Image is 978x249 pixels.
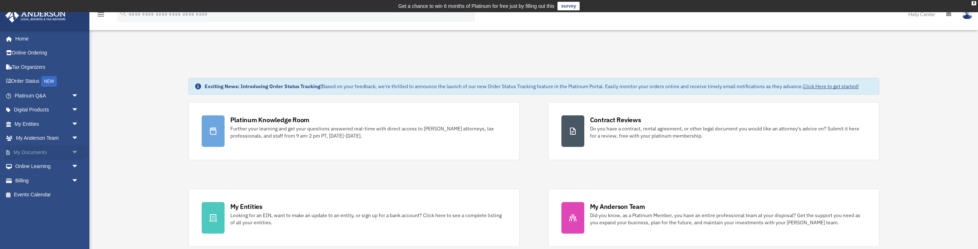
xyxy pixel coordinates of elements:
[972,1,976,5] div: close
[962,9,973,19] img: User Pic
[5,145,89,159] a: My Documentsarrow_drop_down
[5,103,89,117] a: Digital Productsarrow_drop_down
[72,103,86,118] span: arrow_drop_down
[5,173,89,188] a: Billingarrow_drop_down
[5,60,89,74] a: Tax Organizers
[41,76,57,87] div: NEW
[188,189,520,247] a: My Entities Looking for an EIN, want to make an update to an entity, or sign up for a bank accoun...
[398,2,555,10] div: Get a chance to win 6 months of Platinum for free just by filling out this
[557,2,580,10] a: survey
[5,117,89,131] a: My Entitiesarrow_drop_down
[548,189,879,247] a: My Anderson Team Did you know, as a Platinum Member, you have an entire professional team at your...
[97,10,105,19] i: menu
[5,131,89,145] a: My Anderson Teamarrow_drop_down
[3,9,68,23] img: Anderson Advisors Platinum Portal
[72,159,86,174] span: arrow_drop_down
[5,32,86,46] a: Home
[205,83,322,90] strong: Exciting News: Introducing Order Status Tracking!
[72,145,86,160] span: arrow_drop_down
[5,159,89,174] a: Online Learningarrow_drop_down
[548,102,879,160] a: Contract Reviews Do you have a contract, rental agreement, or other legal document you would like...
[72,131,86,146] span: arrow_drop_down
[230,202,262,211] div: My Entities
[5,46,89,60] a: Online Ordering
[5,74,89,89] a: Order StatusNEW
[590,115,641,124] div: Contract Reviews
[72,117,86,131] span: arrow_drop_down
[230,115,310,124] div: Platinum Knowledge Room
[590,212,866,226] div: Did you know, as a Platinum Member, you have an entire professional team at your disposal? Get th...
[230,125,506,139] div: Further your learning and get your questions answered real-time with direct access to [PERSON_NAM...
[188,102,520,160] a: Platinum Knowledge Room Further your learning and get your questions answered real-time with dire...
[5,88,89,103] a: Platinum Q&Aarrow_drop_down
[97,13,105,19] a: menu
[72,173,86,188] span: arrow_drop_down
[119,10,127,18] i: search
[590,125,866,139] div: Do you have a contract, rental agreement, or other legal document you would like an attorney's ad...
[5,188,89,202] a: Events Calendar
[803,83,859,90] a: Click Here to get started!
[205,83,859,90] div: Based on your feedback, we're thrilled to announce the launch of our new Order Status Tracking fe...
[590,202,645,211] div: My Anderson Team
[230,212,506,226] div: Looking for an EIN, want to make an update to an entity, or sign up for a bank account? Click her...
[72,88,86,103] span: arrow_drop_down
